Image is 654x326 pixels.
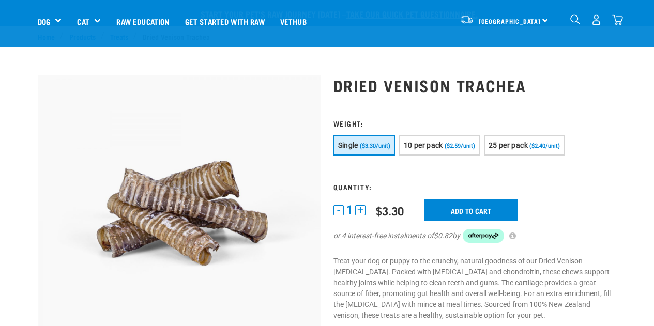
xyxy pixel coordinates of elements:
a: Dog [38,15,50,27]
a: Raw Education [109,1,177,42]
button: + [355,205,366,215]
button: - [333,205,344,215]
img: home-icon-1@2x.png [570,14,580,24]
img: Afterpay [463,229,504,243]
span: 1 [346,205,353,215]
img: user.png [591,14,602,25]
span: Single [338,141,358,149]
button: 10 per pack ($2.59/unit) [399,135,480,156]
span: ($2.59/unit) [445,143,475,149]
span: ($3.30/unit) [360,143,390,149]
div: or 4 interest-free instalments of by [333,229,617,243]
input: Add to cart [424,199,518,221]
img: van-moving.png [460,15,474,24]
p: Treat your dog or puppy to the crunchy, natural goodness of our Dried Venison [MEDICAL_DATA]. Pac... [333,256,617,321]
span: ($2.40/unit) [529,143,560,149]
h1: Dried Venison Trachea [333,76,617,95]
a: Vethub [272,1,314,42]
span: $0.82 [434,230,452,241]
a: Get started with Raw [177,1,272,42]
span: [GEOGRAPHIC_DATA] [479,19,541,23]
img: home-icon@2x.png [612,14,623,25]
h3: Quantity: [333,183,617,191]
span: 25 per pack [489,141,528,149]
button: 25 per pack ($2.40/unit) [484,135,565,156]
div: $3.30 [376,204,404,217]
a: Cat [77,15,89,27]
button: Single ($3.30/unit) [333,135,395,156]
span: 10 per pack [404,141,443,149]
h3: Weight: [333,119,617,127]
